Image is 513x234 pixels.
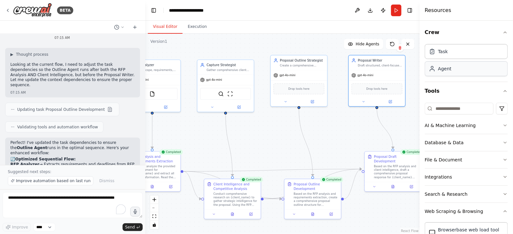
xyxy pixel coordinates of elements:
button: Hide left sidebar [149,6,158,15]
div: RFP AnalyzerExtract scope, requirements, and deadlines from uploaded RFP documents with precision... [124,60,181,112]
span: Drop tools here [366,87,388,91]
button: zoom in [150,195,159,204]
span: Drop tools here [288,87,309,91]
div: Agent [438,65,451,72]
div: Version 1 [150,39,167,44]
span: gpt-4o-mini [357,74,373,77]
div: Database & Data [425,139,464,146]
button: Open in side panel [163,184,179,190]
button: ▶Thought process [10,52,48,57]
div: Extract scope, requirements, and deadlines from uploaded RFP documents with precision and ensure ... [133,68,178,72]
g: Edge from 6bcd7f19-e510-4985-b4f7-8c43b0f544f8 to 5afe8801-6ff4-4d8f-afbd-a8bc0dffc816 [264,197,281,201]
button: Open in side panel [377,99,403,104]
g: Edge from 0edbb4e2-8f68-41a3-bbe2-12d106628b4f to b6062947-bd85-4b95-9a13-9c76aaed4afe [150,114,154,148]
div: Proposal WriterDraft structured, client-focused proposal responses that align company strengths w... [348,55,406,107]
button: Start a new chat [130,23,140,31]
button: File & Document [425,151,508,168]
div: Gather comprehensive client intelligence, competitor insights, and market positioning to inform p... [207,68,251,72]
div: Capture Strategist [207,63,251,67]
div: CompletedClient Intelligence and Competitive AnalysisConduct comprehensive research on {client_na... [204,179,261,219]
div: Proposal Outline StrategistCreate a comprehensive proposal outline structure based on RFP analysi... [270,55,328,107]
span: gpt-4o-mini [133,78,149,82]
g: Edge from fec4050b-adcf-4f02-a4c8-9999f407e1f4 to 6bcd7f19-e510-4985-b4f7-8c43b0f544f8 [223,114,235,176]
span: Dismiss [99,178,114,183]
button: View output [223,212,242,217]
button: Switch to previous chat [112,23,127,31]
g: Edge from 5afe8801-6ff4-4d8f-afbd-a8bc0dffc816 to a57ad0c9-4ff8-478b-9037-f5d1d18589e5 [344,167,362,201]
div: CompletedRFP Analysis and Requirements ExtractionCarefully analyze the provided RFP document for ... [124,151,181,192]
div: Draft structured, client-focused proposal responses that align company strengths with client need... [358,64,402,67]
button: Database & Data [425,134,508,151]
div: CompletedProposal Outline DevelopmentBased on the RFP analysis and requirements extraction, creat... [284,179,341,219]
button: Open in side panel [153,104,179,110]
div: AI & Machine Learning [425,122,476,129]
div: Proposal Writer [358,58,402,63]
div: File & Document [425,157,462,163]
div: Completed [400,149,424,155]
div: Web Scraping & Browsing [425,208,483,215]
div: Carefully analyze the provided RFP document for {client_name} and extract all critical informatio... [133,165,178,179]
button: Search & Research [425,186,508,203]
div: RFP Analysis and Requirements Extraction [133,154,178,163]
textarea: To enrich screen reader interactions, please activate Accessibility in Grammarly extension settings [3,192,143,218]
span: ▶ [10,52,13,57]
button: Dismiss [96,176,117,185]
button: Execution [183,20,212,34]
div: Conduct comprehensive research on {client_name} to gather strategic intelligence for the proposal... [213,192,258,206]
div: Proposal Outline Strategist [280,58,324,63]
span: Hide Agents [356,41,379,47]
span: Thought process [16,52,48,57]
g: Edge from b6062947-bd85-4b95-9a13-9c76aaed4afe to 6bcd7f19-e510-4985-b4f7-8c43b0f544f8 [184,169,201,201]
button: View output [303,212,323,217]
div: CompletedProposal Draft DevelopmentBased on the RFP analysis and client intelligence, draft a com... [364,151,422,192]
button: Send [123,223,143,231]
div: 07:15 AM [54,35,135,40]
g: Edge from 539a3ae9-2287-493c-916b-d1c1edbfa790 to 5afe8801-6ff4-4d8f-afbd-a8bc0dffc816 [297,109,315,176]
div: Search & Research [425,191,468,197]
span: gpt-4o-mini [280,74,295,77]
span: Updating task Proposal Outline Development [17,107,105,112]
g: Edge from b6062947-bd85-4b95-9a13-9c76aaed4afe to a57ad0c9-4ff8-478b-9037-f5d1d18589e5 [184,167,362,174]
div: React Flow controls [150,195,159,229]
button: Open in side panel [404,184,420,190]
h4: Resources [425,6,451,14]
button: toggle interactivity [150,221,159,229]
div: Client Intelligence and Competitive Analysis [213,182,258,191]
li: → Extracts requirements and deadlines from RFP [10,162,135,167]
span: Send [125,225,135,230]
div: Completed [320,177,343,182]
div: Integrations [425,174,452,180]
button: Click to speak your automation idea [130,207,140,216]
button: Open in side panel [299,99,325,104]
button: AI & Machine Learning [425,117,508,134]
div: Create a comprehensive proposal outline structure based on RFP analysis that ensures full complia... [280,64,324,67]
g: Edge from 74c9fc54-c598-4123-85fc-5f07a85572eb to a57ad0c9-4ff8-478b-9037-f5d1d18589e5 [375,109,395,148]
h2: 🔄 [10,157,135,162]
span: Improve automation based on last run [16,178,90,183]
img: SerperDevTool [218,91,224,97]
button: fit view [150,212,159,221]
strong: RFP Analyzer [10,162,39,167]
div: Based on the RFP analysis and requirements extraction, create a comprehensive proposal outline st... [294,192,338,206]
div: Completed [160,149,183,155]
div: Task [438,48,448,55]
p: Looking at the current flow, I need to adjust the task dependencies so the Outline Agent runs aft... [10,62,135,88]
strong: Optimized Sequential Flow: [15,157,76,161]
button: View output [383,184,403,190]
div: Completed [240,177,263,182]
span: gpt-4o-mini [206,78,222,82]
button: Hide right sidebar [405,6,414,15]
img: FileReadTool [149,91,155,97]
strong: Outline Agent [17,146,47,150]
button: Crew [425,23,508,41]
img: ScrapeWebsiteTool [227,91,233,97]
button: Improve automation based on last run [8,176,93,185]
button: Open in side panel [226,104,252,110]
span: Improve [12,225,28,230]
button: Integrations [425,169,508,185]
button: Tools [425,82,508,100]
div: Crew [425,41,508,82]
div: 07:15 AM [10,90,135,95]
div: Based on the RFP analysis and client intelligence, draft a comprehensive proposal response for {c... [374,165,418,179]
img: Logo [13,3,52,18]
